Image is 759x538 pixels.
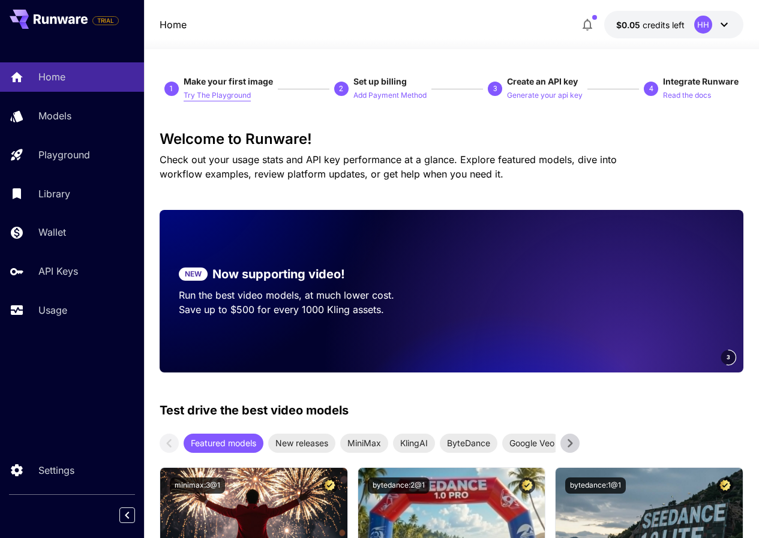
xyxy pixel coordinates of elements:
div: ByteDance [440,434,497,453]
p: Try The Playground [184,90,251,101]
p: Home [38,70,65,84]
span: 3 [727,353,730,362]
p: API Keys [38,264,78,278]
button: $0.05HH [604,11,743,38]
p: Generate your api key [507,90,583,101]
button: bytedance:1@1 [565,477,626,494]
div: $0.05 [616,19,685,31]
span: MiniMax [340,437,388,449]
span: Check out your usage stats and API key performance at a glance. Explore featured models, dive int... [160,154,617,180]
p: NEW [185,269,202,279]
button: Try The Playground [184,88,251,102]
span: TRIAL [93,16,118,25]
span: New releases [268,437,335,449]
p: Test drive the best video models [160,401,349,419]
span: Create an API key [507,76,578,86]
p: Now supporting video! [212,265,345,283]
button: Add Payment Method [353,88,427,102]
nav: breadcrumb [160,17,187,32]
p: Usage [38,303,67,317]
p: Models [38,109,71,123]
button: Collapse sidebar [119,507,135,523]
p: Playground [38,148,90,162]
p: 3 [493,83,497,94]
button: Certified Model – Vetted for best performance and includes a commercial license. [717,477,733,494]
p: Run the best video models, at much lower cost. [179,288,433,302]
button: Generate your api key [507,88,583,102]
span: $0.05 [616,20,643,30]
p: Library [38,187,70,201]
span: Set up billing [353,76,407,86]
button: Certified Model – Vetted for best performance and includes a commercial license. [322,477,338,494]
p: Add Payment Method [353,90,427,101]
span: Add your payment card to enable full platform functionality. [92,13,119,28]
button: Read the docs [663,88,711,102]
div: Collapse sidebar [128,504,144,526]
div: Featured models [184,434,263,453]
div: Google Veo [502,434,562,453]
div: HH [694,16,712,34]
p: Read the docs [663,90,711,101]
span: ByteDance [440,437,497,449]
span: Integrate Runware [663,76,739,86]
p: 4 [649,83,653,94]
span: Google Veo [502,437,562,449]
p: Wallet [38,225,66,239]
a: Home [160,17,187,32]
span: Featured models [184,437,263,449]
p: Settings [38,463,74,477]
button: bytedance:2@1 [368,477,430,494]
p: Save up to $500 for every 1000 Kling assets. [179,302,433,317]
span: KlingAI [393,437,435,449]
p: 2 [339,83,343,94]
p: 1 [169,83,173,94]
span: credits left [643,20,685,30]
div: KlingAI [393,434,435,453]
button: Certified Model – Vetted for best performance and includes a commercial license. [519,477,535,494]
span: Make your first image [184,76,273,86]
div: New releases [268,434,335,453]
button: minimax:3@1 [170,477,225,494]
h3: Welcome to Runware! [160,131,744,148]
div: MiniMax [340,434,388,453]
